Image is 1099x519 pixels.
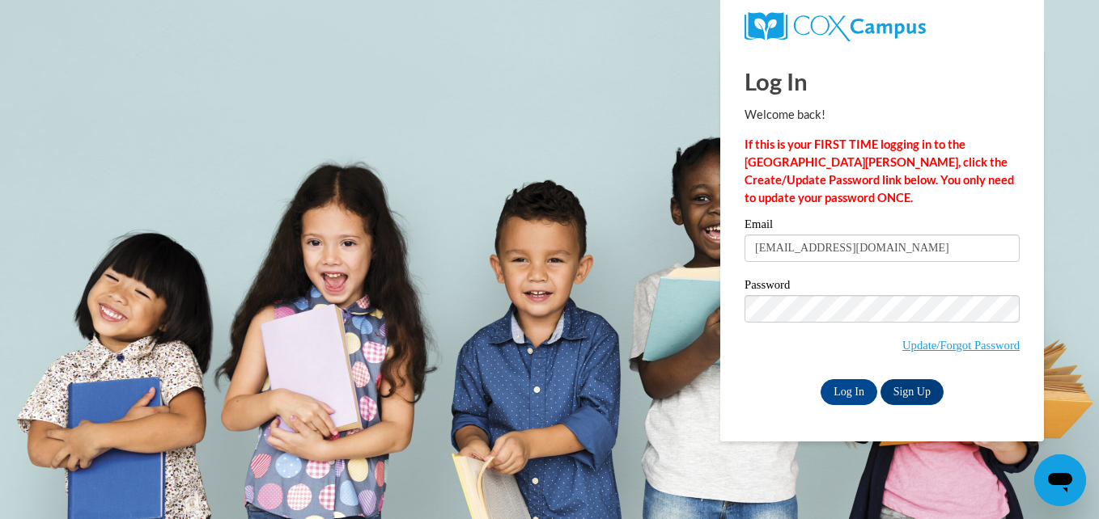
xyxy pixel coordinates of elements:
[745,65,1020,98] h1: Log In
[745,12,1020,41] a: COX Campus
[745,218,1020,234] label: Email
[1034,454,1086,506] iframe: Button to launch messaging window
[745,106,1020,124] p: Welcome back!
[745,12,926,41] img: COX Campus
[880,379,944,405] a: Sign Up
[821,379,877,405] input: Log In
[745,137,1014,205] strong: If this is your FIRST TIME logging in to the [GEOGRAPHIC_DATA][PERSON_NAME], click the Create/Upd...
[902,339,1020,352] a: Update/Forgot Password
[745,279,1020,295] label: Password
